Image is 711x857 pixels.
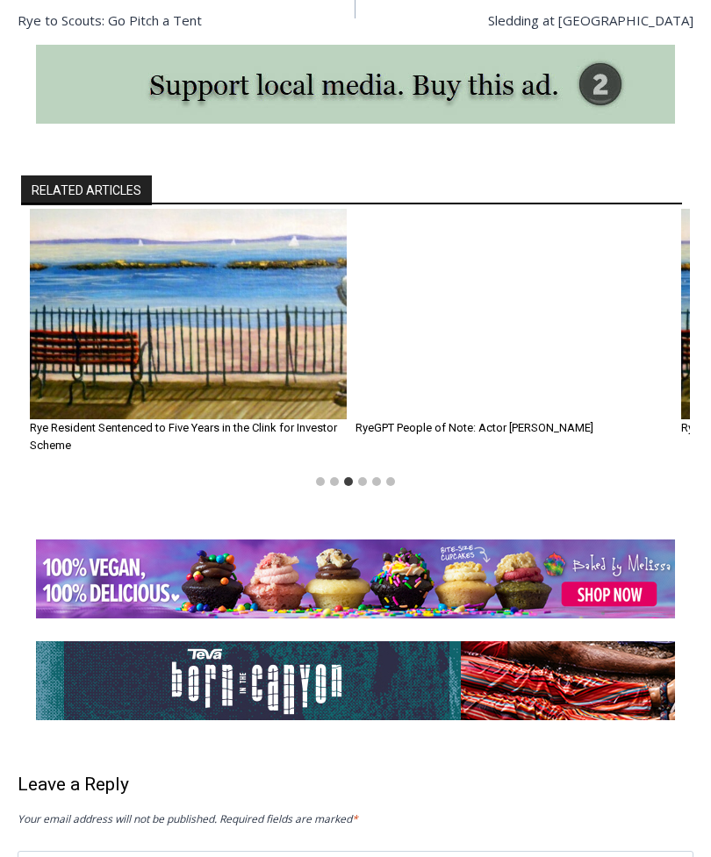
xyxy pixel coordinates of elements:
[21,175,152,205] h2: RELATED ARTICLES
[219,811,358,826] span: Required fields are marked
[344,477,353,486] button: Go to slide 3
[316,477,325,486] button: Go to slide 1
[21,475,690,489] ul: Select a slide to show
[5,181,172,247] span: Open Tues. - Sun. [PHONE_NUMBER]
[372,477,381,486] button: Go to slide 5
[36,45,675,124] img: support local media, buy this ad
[330,477,339,486] button: Go to slide 2
[355,209,672,420] img: (PHOTO: Bud Cort in 2008. Public Domain.)
[355,421,593,434] a: RyeGPT People of Note: Actor [PERSON_NAME]
[30,209,347,468] div: 3 of 6
[358,477,367,486] button: Go to slide 4
[386,477,395,486] button: Go to slide 6
[30,421,337,452] a: Rye Resident Sentenced to Five Years in the Clink for Investor Scheme
[355,209,672,468] div: 4 of 6
[18,771,693,799] h3: Leave a Reply
[181,110,258,210] div: "...watching a master [PERSON_NAME] chef prepare an omakase meal is fascinating dinner theater an...
[18,811,217,826] span: Your email address will not be published.
[1,176,176,218] a: Open Tues. - Sun. [PHONE_NUMBER]
[36,539,675,618] img: Baked by Melissa
[30,209,347,420] img: Rye Resident Sentenced to Five Years in the Clink for Investor Scheme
